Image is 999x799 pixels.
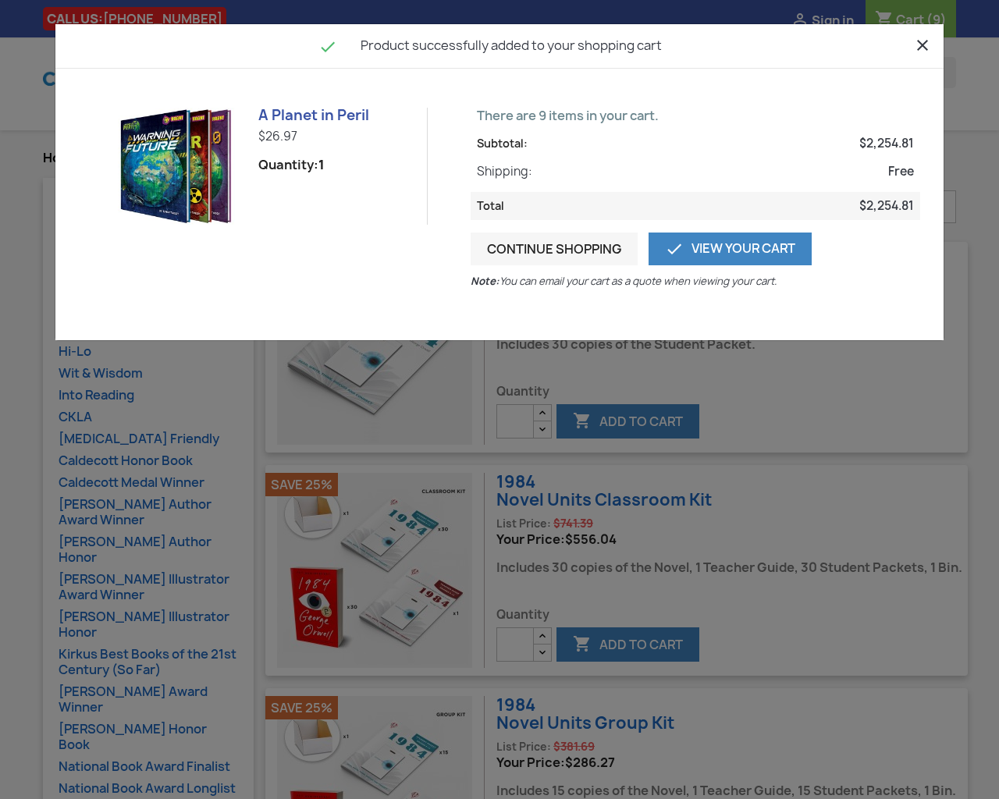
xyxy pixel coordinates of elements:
[859,198,914,214] span: $2,254.81
[471,233,638,265] button: Continue shopping
[471,273,499,289] b: Note:
[471,108,920,123] p: There are 9 items in your cart.
[477,198,504,214] span: Total
[258,129,414,144] p: $26.97
[258,157,325,172] span: Quantity:
[859,136,914,151] span: $2,254.81
[258,108,414,123] h6: A Planet in Peril
[477,164,532,179] span: Shipping:
[649,233,812,265] a: View Your Cart
[471,273,783,289] p: You can email your cart as a quote when viewing your cart.
[665,240,684,258] i: 
[318,156,325,173] strong: 1
[318,37,337,56] i: 
[477,136,528,151] span: Subtotal:
[888,164,914,179] span: Free
[67,36,932,56] h4: Product successfully added to your shopping cart
[913,36,932,55] i: close
[118,108,235,225] img: A Planet in Peril
[913,34,932,55] button: Close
